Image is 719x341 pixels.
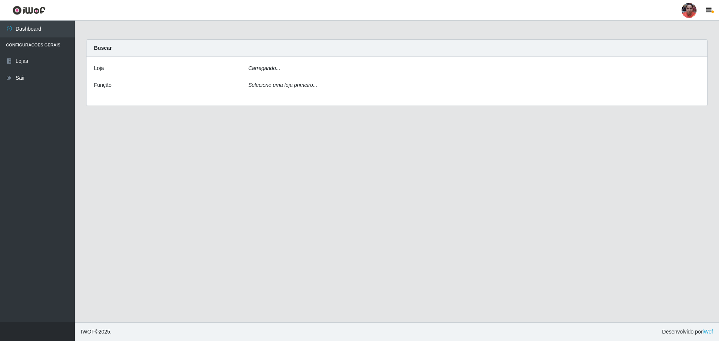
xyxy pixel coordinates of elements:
[662,328,713,336] span: Desenvolvido por
[81,328,112,336] span: © 2025 .
[12,6,46,15] img: CoreUI Logo
[94,81,112,89] label: Função
[248,82,317,88] i: Selecione uma loja primeiro...
[81,329,95,335] span: IWOF
[703,329,713,335] a: iWof
[94,64,104,72] label: Loja
[94,45,112,51] strong: Buscar
[248,65,280,71] i: Carregando...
